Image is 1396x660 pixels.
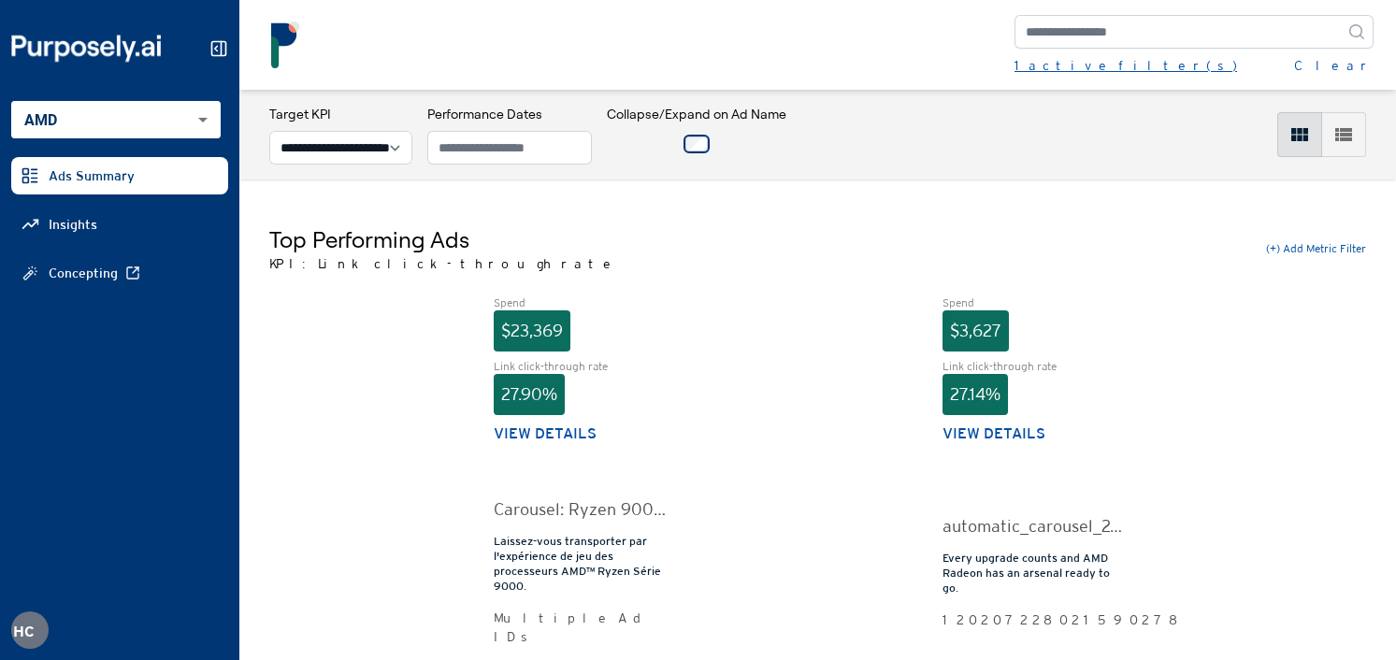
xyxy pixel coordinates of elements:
[494,295,673,310] div: Spend
[11,611,49,649] div: H C
[494,374,565,415] div: 27.90%
[1294,56,1374,75] button: Clear
[943,423,1045,445] button: View details
[269,105,412,123] h3: Target KPI
[1266,241,1366,256] button: (+) Add Metric Filter
[607,105,786,123] h3: Collapse/Expand on Ad Name
[11,611,49,649] button: HC
[49,264,118,282] span: Concepting
[943,610,1122,629] div: 120207228021590278
[494,359,673,374] div: Link click-through rate
[262,22,309,68] img: logo
[11,254,228,292] a: Concepting
[943,513,1122,539] div: automatic_carousel_242498300-B_Q124_Radeon_Acceleration_Carousel_7900_GRE
[943,310,1009,352] div: $3,627
[943,551,1122,595] div: Every upgrade counts and AMD Radeon has an arsenal ready to go.
[494,423,597,445] button: View details
[494,310,570,352] div: $23,369
[943,374,1008,415] div: 27.14%
[49,215,97,234] span: Insights
[11,101,221,138] div: AMD
[1015,56,1237,75] button: 1active filter(s)
[1015,56,1237,75] div: 1 active filter(s)
[943,295,1122,310] div: Spend
[11,206,228,243] a: Insights
[494,534,673,594] div: Laissez-vous transporter par l'expérience de jeu des processeurs AMD™ Ryzen Série 9000.
[11,157,228,194] a: Ads Summary
[494,609,673,646] div: Multiple Ad IDs
[494,496,673,523] div: Carousel: Ryzen 9000X Acceleration (FR)
[943,359,1122,374] div: Link click-through rate
[269,254,618,273] p: KPI: Link click-through rate
[427,105,592,123] h3: Performance Dates
[269,224,618,254] h5: Top Performing Ads
[49,166,135,185] span: Ads Summary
